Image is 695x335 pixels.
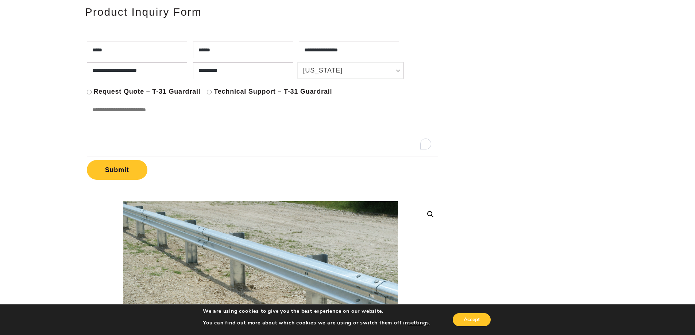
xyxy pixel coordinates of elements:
[87,160,147,180] button: Submit
[297,62,404,79] a: [US_STATE]
[303,66,390,75] span: [US_STATE]
[408,320,429,326] button: settings
[203,320,430,326] p: You can find out more about which cookies we are using or switch them off in .
[203,308,430,315] p: We are using cookies to give you the best experience on our website.
[94,87,201,96] label: Request Quote – T-31 Guardrail
[85,6,436,18] h2: Product Inquiry Form
[453,313,491,326] button: Accept
[214,87,332,96] label: Technical Support – T-31 Guardrail
[87,102,438,156] textarea: To enrich screen reader interactions, please activate Accessibility in Grammarly extension settings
